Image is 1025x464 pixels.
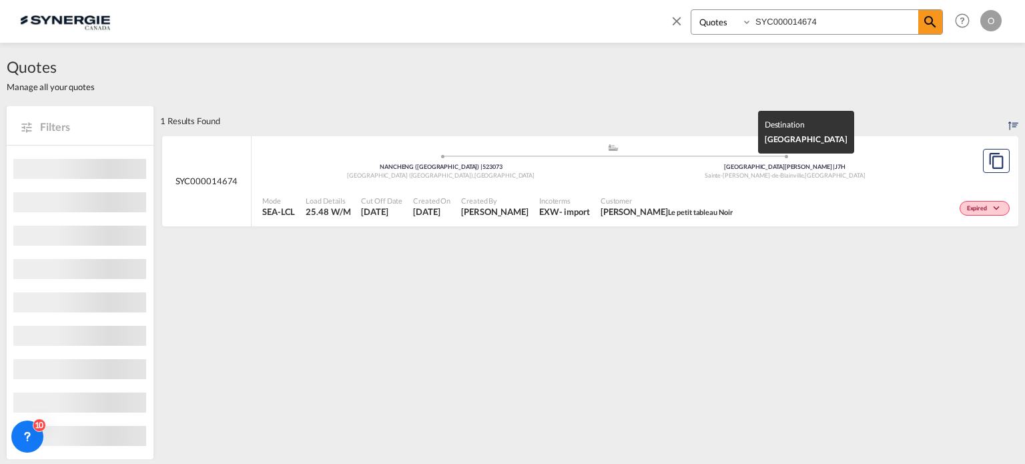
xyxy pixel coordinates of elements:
[482,163,502,170] span: 523073
[559,206,590,218] div: - import
[473,172,474,179] span: ,
[380,163,482,170] span: NANCHENG ([GEOGRAPHIC_DATA])
[474,172,535,179] span: [GEOGRAPHIC_DATA]
[262,206,295,218] span: SEA-LCL
[988,153,1004,169] md-icon: assets/icons/custom/copyQuote.svg
[951,9,974,32] span: Help
[918,10,942,34] span: icon-magnify
[539,196,590,206] span: Incoterms
[539,206,590,218] div: EXW import
[361,196,402,206] span: Cut Off Date
[601,196,733,206] span: Customer
[461,196,529,206] span: Created By
[347,172,474,179] span: [GEOGRAPHIC_DATA] ([GEOGRAPHIC_DATA])
[990,205,1006,212] md-icon: icon-chevron-down
[461,206,529,218] span: Adriana Groposila
[306,196,350,206] span: Load Details
[833,163,835,170] span: |
[805,172,865,179] span: [GEOGRAPHIC_DATA]
[306,206,350,217] span: 25.48 W/M
[40,120,140,134] span: Filters
[669,9,691,41] span: icon-close
[668,208,733,216] span: Le petit tableau Noir
[601,206,733,218] span: Genevieve Coutu-Lavigne Le petit tableau Noir
[951,9,980,33] div: Help
[967,204,990,214] span: Expired
[960,201,1010,216] div: Change Status Here
[724,163,835,170] span: [GEOGRAPHIC_DATA][PERSON_NAME]
[176,175,238,187] span: SYC000014674
[669,13,684,28] md-icon: icon-close
[752,10,918,33] input: Enter Quotation Number
[361,206,402,218] span: 10 Sep 2025
[413,196,450,206] span: Created On
[980,10,1002,31] div: O
[162,136,1018,227] div: SYC000014674 assets/icons/custom/ship-fill.svgassets/icons/custom/roll-o-plane.svgOrigin ChinaDes...
[705,172,805,179] span: Sainte-[PERSON_NAME]-de-Blainville
[160,106,220,136] div: 1 Results Found
[20,6,110,36] img: 1f56c880d42311ef80fc7dca854c8e59.png
[803,172,805,179] span: ,
[7,56,95,77] span: Quotes
[983,149,1010,173] button: Copy Quote
[765,134,847,144] span: [GEOGRAPHIC_DATA]
[480,163,482,170] span: |
[765,118,847,132] div: Destination
[1008,106,1018,136] div: Sort by: Created On
[7,81,95,93] span: Manage all your quotes
[922,14,938,30] md-icon: icon-magnify
[539,206,559,218] div: EXW
[605,144,621,151] md-icon: assets/icons/custom/ship-fill.svg
[413,206,450,218] span: 10 Sep 2025
[262,196,295,206] span: Mode
[835,163,845,170] span: J7H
